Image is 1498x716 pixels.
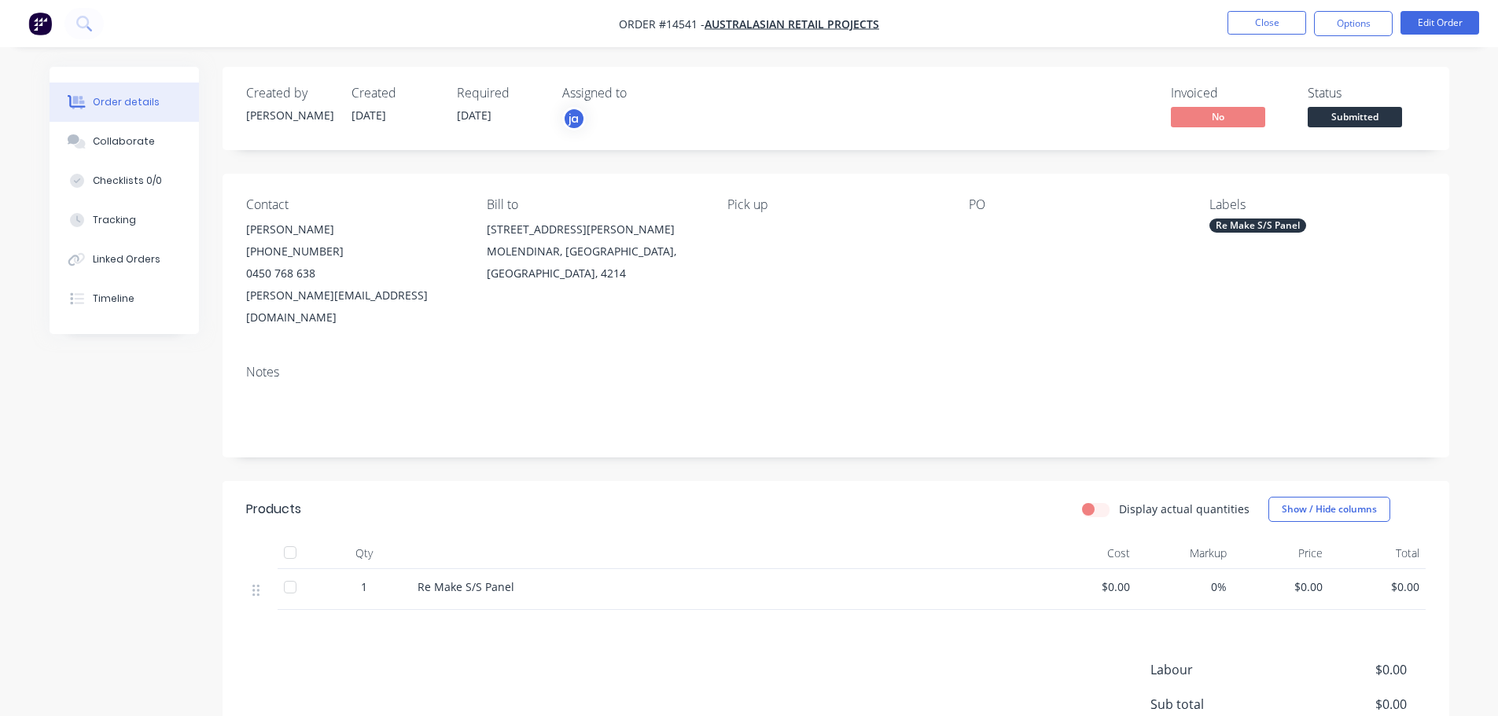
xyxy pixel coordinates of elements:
span: Re Make S/S Panel [418,579,514,594]
span: $0.00 [1290,660,1406,679]
span: $0.00 [1047,578,1131,595]
span: No [1171,107,1265,127]
span: Labour [1150,660,1290,679]
button: Tracking [50,200,199,240]
div: Linked Orders [93,252,160,266]
div: 0450 768 638 [246,263,462,285]
div: [STREET_ADDRESS][PERSON_NAME]MOLENDINAR, [GEOGRAPHIC_DATA], [GEOGRAPHIC_DATA], 4214 [487,218,702,285]
div: Bill to [487,197,702,212]
div: [PERSON_NAME][EMAIL_ADDRESS][DOMAIN_NAME] [246,285,462,329]
a: Australasian Retail Projects [705,17,879,31]
div: [PERSON_NAME] [246,218,462,241]
span: $0.00 [1335,578,1419,595]
div: Timeline [93,292,134,306]
button: Timeline [50,279,199,318]
img: Factory [28,12,52,35]
div: Status [1308,86,1426,101]
div: Products [246,500,301,519]
button: Checklists 0/0 [50,161,199,200]
span: Order #14541 - [619,17,705,31]
div: Contact [246,197,462,212]
button: Collaborate [50,122,199,161]
label: Display actual quantities [1119,501,1250,517]
div: Created [351,86,438,101]
span: Sub total [1150,695,1290,714]
span: [DATE] [457,108,491,123]
span: [DATE] [351,108,386,123]
div: [PERSON_NAME] [246,107,333,123]
div: [PERSON_NAME][PHONE_NUMBER]0450 768 638[PERSON_NAME][EMAIL_ADDRESS][DOMAIN_NAME] [246,218,462,329]
div: Created by [246,86,333,101]
div: Assigned to [562,86,720,101]
span: Submitted [1308,107,1402,127]
button: Order details [50,83,199,122]
div: [STREET_ADDRESS][PERSON_NAME] [487,218,702,241]
button: Submitted [1308,107,1402,130]
div: Cost [1040,538,1137,569]
div: Tracking [93,213,136,227]
div: Labels [1209,197,1425,212]
div: Total [1329,538,1426,569]
div: Re Make S/S Panel [1209,218,1306,233]
div: PO [969,197,1184,212]
div: [PHONE_NUMBER] [246,241,462,263]
span: 0% [1143,578,1227,595]
div: Qty [317,538,411,569]
div: Invoiced [1171,86,1289,101]
button: Linked Orders [50,240,199,279]
div: Pick up [727,197,943,212]
span: 1 [361,578,367,595]
div: Collaborate [93,134,155,149]
div: Notes [246,365,1426,380]
button: Close [1227,11,1306,35]
button: ja [562,107,586,130]
div: Checklists 0/0 [93,174,162,188]
button: Show / Hide columns [1268,497,1390,522]
div: MOLENDINAR, [GEOGRAPHIC_DATA], [GEOGRAPHIC_DATA], 4214 [487,241,702,285]
div: Markup [1136,538,1233,569]
span: $0.00 [1290,695,1406,714]
div: Order details [93,95,160,109]
span: $0.00 [1239,578,1323,595]
button: Options [1314,11,1393,36]
button: Edit Order [1400,11,1479,35]
div: Price [1233,538,1330,569]
div: Required [457,86,543,101]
